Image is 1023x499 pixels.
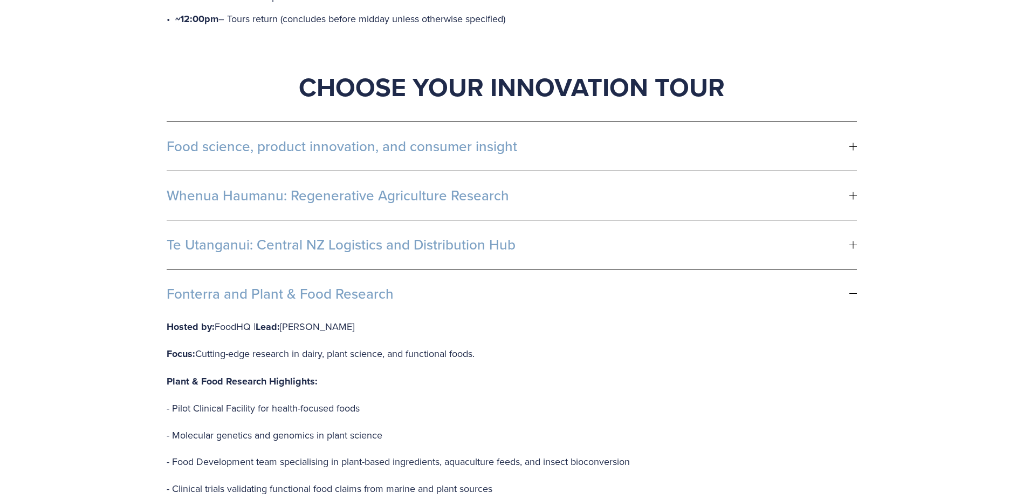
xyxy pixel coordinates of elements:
[167,220,857,269] button: Te Utanganui: Central NZ Logistics and Distribution Hub
[167,347,195,361] strong: Focus:
[167,374,318,388] strong: Plant & Food Research Highlights:
[167,269,857,318] button: Fonterra and Plant & Food Research
[167,427,650,444] p: - Molecular genetics and genomics in plant science
[167,318,650,336] p: FoodHQ | [PERSON_NAME]
[167,187,849,204] span: Whenua Haumanu: Regenerative Agriculture Research
[167,71,857,103] h1: Choose Your Innovation Tour
[167,453,650,470] p: - Food Development team specialising in plant-based ingredients, aquaculture feeds, and insect bi...
[167,138,849,154] span: Food science, product innovation, and consumer insight
[175,12,218,26] strong: ~12:00pm
[167,480,650,497] p: - Clinical trials validating functional food claims from marine and plant sources
[167,122,857,171] button: Food science, product innovation, and consumer insight
[175,10,857,28] p: – Tours return (concludes before midday unless otherwise specified)
[167,400,650,417] p: - Pilot Clinical Facility for health-focused foods
[167,171,857,220] button: Whenua Haumanu: Regenerative Agriculture Research
[167,286,849,302] span: Fonterra and Plant & Food Research
[167,320,215,334] strong: Hosted by:
[167,237,849,253] span: Te Utanganui: Central NZ Logistics and Distribution Hub
[256,320,280,334] strong: Lead:
[167,345,650,363] p: Cutting-edge research in dairy, plant science, and functional foods.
